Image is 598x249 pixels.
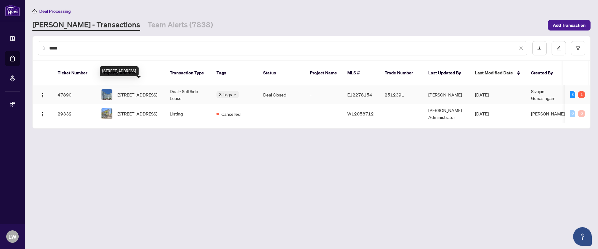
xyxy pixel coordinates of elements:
[117,91,157,98] span: [STREET_ADDRESS]
[38,109,48,119] button: Logo
[305,85,342,104] td: -
[519,46,523,50] span: close
[40,93,45,98] img: Logo
[475,111,489,116] span: [DATE]
[258,104,305,123] td: -
[219,91,232,98] span: 3 Tags
[305,104,342,123] td: -
[5,5,20,16] img: logo
[347,111,374,116] span: W12058712
[553,20,586,30] span: Add Transaction
[53,85,96,104] td: 47890
[570,91,575,98] div: 3
[32,20,140,31] a: [PERSON_NAME] - Transactions
[573,227,592,246] button: Open asap
[53,104,96,123] td: 29332
[557,46,561,50] span: edit
[380,104,423,123] td: -
[53,61,96,85] th: Ticket Number
[475,92,489,97] span: [DATE]
[32,9,37,13] span: home
[40,112,45,117] img: Logo
[165,104,211,123] td: Listing
[531,111,565,116] span: [PERSON_NAME]
[258,85,305,104] td: Deal Closed
[548,20,591,31] button: Add Transaction
[102,89,112,100] img: thumbnail-img
[96,61,165,85] th: Property Address
[305,61,342,85] th: Project Name
[423,104,470,123] td: [PERSON_NAME] Administrator
[117,110,157,117] span: [STREET_ADDRESS]
[578,110,585,117] div: 0
[148,20,213,31] a: Team Alerts (7838)
[233,93,236,96] span: down
[258,61,305,85] th: Status
[102,108,112,119] img: thumbnail-img
[531,88,555,101] span: Sivajan Gunasingam
[100,66,139,76] div: [STREET_ADDRESS]
[475,69,513,76] span: Last Modified Date
[380,61,423,85] th: Trade Number
[347,92,372,97] span: E12278154
[571,41,585,55] button: filter
[526,61,563,85] th: Created By
[570,110,575,117] div: 0
[39,8,71,14] span: Deal Processing
[221,110,240,117] span: Cancelled
[165,85,211,104] td: Deal - Sell Side Lease
[532,41,547,55] button: download
[380,85,423,104] td: 2512391
[38,90,48,100] button: Logo
[423,85,470,104] td: [PERSON_NAME]
[576,46,580,50] span: filter
[470,61,526,85] th: Last Modified Date
[578,91,585,98] div: 1
[552,41,566,55] button: edit
[8,232,17,241] span: LW
[211,61,258,85] th: Tags
[537,46,542,50] span: download
[342,61,380,85] th: MLS #
[423,61,470,85] th: Last Updated By
[165,61,211,85] th: Transaction Type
